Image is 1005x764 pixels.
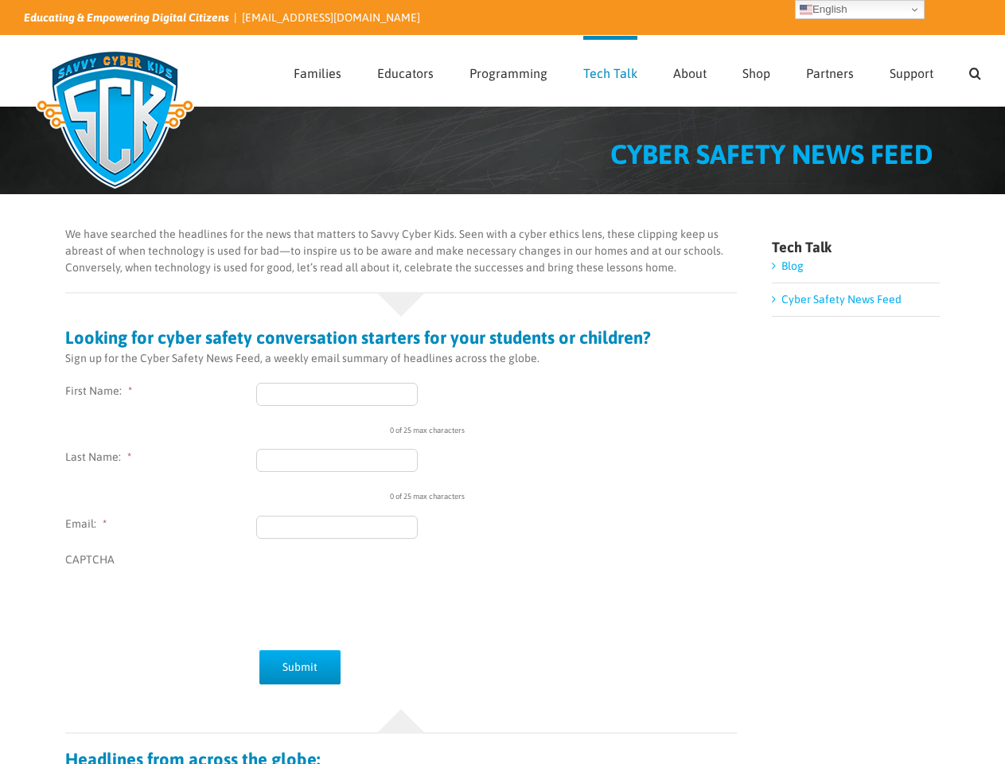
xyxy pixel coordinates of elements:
[772,240,940,255] h4: Tech Talk
[806,36,854,106] a: Partners
[259,650,341,684] input: Submit
[377,36,434,106] a: Educators
[65,449,256,466] label: Last Name:
[65,350,738,367] p: Sign up for the Cyber Safety News Feed, a weekly email summary of headlines across the globe.
[294,67,341,80] span: Families
[294,36,981,106] nav: Main Menu
[24,11,229,24] i: Educating & Empowering Digital Citizens
[781,293,902,306] a: Cyber Safety News Feed
[890,36,933,106] a: Support
[65,552,256,568] label: CAPTCHA
[24,40,206,199] img: Savvy Cyber Kids Logo
[65,327,651,348] strong: Looking for cyber safety conversation starters for your students or children?
[294,36,341,106] a: Families
[256,552,498,614] iframe: reCAPTCHA
[781,259,804,272] a: Blog
[806,67,854,80] span: Partners
[65,383,256,400] label: First Name:
[377,67,434,80] span: Educators
[469,67,547,80] span: Programming
[242,11,420,24] a: [EMAIL_ADDRESS][DOMAIN_NAME]
[469,36,547,106] a: Programming
[800,3,812,16] img: en
[673,67,707,80] span: About
[583,36,637,106] a: Tech Talk
[583,67,637,80] span: Tech Talk
[890,67,933,80] span: Support
[390,412,815,436] div: 0 of 25 max characters
[673,36,707,106] a: About
[969,36,981,106] a: Search
[742,36,770,106] a: Shop
[65,226,738,276] p: We have searched the headlines for the news that matters to Savvy Cyber Kids. Seen with a cyber e...
[390,478,815,502] div: 0 of 25 max characters
[65,516,256,532] label: Email:
[742,67,770,80] span: Shop
[610,138,933,170] span: CYBER SAFETY NEWS FEED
